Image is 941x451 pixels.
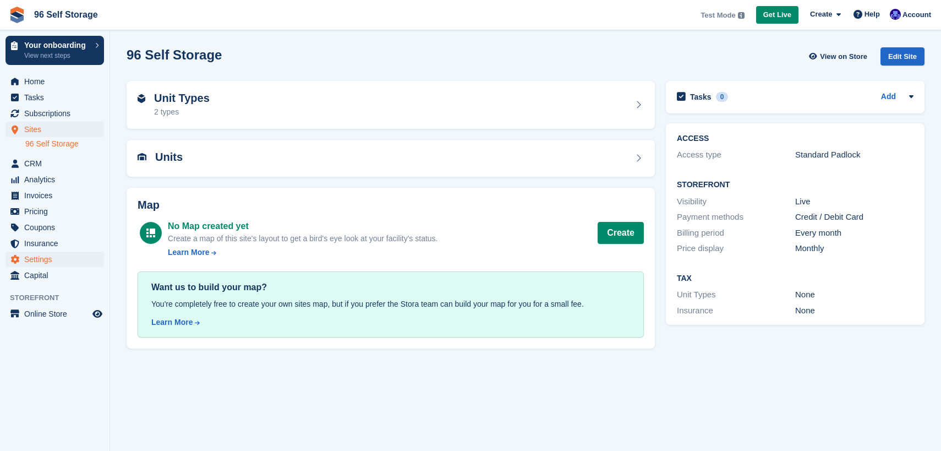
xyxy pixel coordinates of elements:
[24,41,90,49] p: Your onboarding
[24,90,90,105] span: Tasks
[127,140,655,177] a: Units
[820,51,867,62] span: View on Store
[6,252,104,267] a: menu
[24,51,90,61] p: View next steps
[865,9,880,20] span: Help
[738,12,745,19] img: icon-info-grey-7440780725fd019a000dd9b08b2336e03edf1995a4989e88bcd33f0948082b44.svg
[138,153,146,161] img: unit-icn-7be61d7bf1b0ce9d3e12c5938cc71ed9869f7b940bace4675aadf7bd6d80202e.svg
[24,306,90,322] span: Online Store
[151,281,630,294] div: Want us to build your map?
[701,10,735,21] span: Test Mode
[795,211,913,224] div: Credit / Debit Card
[677,149,795,161] div: Access type
[677,181,913,189] h2: Storefront
[168,233,437,244] div: Create a map of this site's layout to get a bird's eye look at your facility's status.
[168,247,209,258] div: Learn More
[890,9,901,20] img: Jem Plester
[6,156,104,171] a: menu
[168,247,437,258] a: Learn More
[763,9,791,20] span: Get Live
[677,211,795,224] div: Payment methods
[6,236,104,251] a: menu
[154,92,210,105] h2: Unit Types
[24,188,90,203] span: Invoices
[24,268,90,283] span: Capital
[30,6,102,24] a: 96 Self Storage
[24,106,90,121] span: Subscriptions
[6,306,104,322] a: menu
[9,7,25,23] img: stora-icon-8386f47178a22dfd0bd8f6a31ec36ba5ce8667c1dd55bd0f319d3a0aa187defe.svg
[91,307,104,320] a: Preview store
[810,9,832,20] span: Create
[6,204,104,219] a: menu
[24,74,90,89] span: Home
[6,74,104,89] a: menu
[151,298,630,310] div: You're completely free to create your own sites map, but if you prefer the Stora team can build y...
[677,227,795,240] div: Billing period
[677,289,795,301] div: Unit Types
[24,156,90,171] span: CRM
[6,172,104,187] a: menu
[677,134,913,143] h2: ACCESS
[24,252,90,267] span: Settings
[880,47,924,66] div: Edit Site
[138,94,145,103] img: unit-type-icn-2b2737a686de81e16bb02015468b77c625bbabd49415b5ef34ead5e3b44a266d.svg
[24,172,90,187] span: Analytics
[127,47,222,62] h2: 96 Self Storage
[598,222,644,244] button: Create
[127,81,655,129] a: Unit Types 2 types
[154,106,210,118] div: 2 types
[902,9,931,20] span: Account
[6,90,104,105] a: menu
[881,91,896,104] a: Add
[24,236,90,251] span: Insurance
[795,149,913,161] div: Standard Padlock
[795,289,913,301] div: None
[795,305,913,317] div: None
[155,151,183,164] h2: Units
[6,106,104,121] a: menu
[716,92,729,102] div: 0
[24,122,90,137] span: Sites
[807,47,872,66] a: View on Store
[677,274,913,283] h2: Tax
[168,220,437,233] div: No Map created yet
[10,292,110,303] span: Storefront
[6,36,104,65] a: Your onboarding View next steps
[6,220,104,235] a: menu
[24,204,90,219] span: Pricing
[138,199,644,211] h2: Map
[24,220,90,235] span: Coupons
[677,305,795,317] div: Insurance
[677,195,795,208] div: Visibility
[677,242,795,255] div: Price display
[690,92,712,102] h2: Tasks
[880,47,924,70] a: Edit Site
[146,229,155,237] img: map-icn-white-8b231986280072e83805622d3debb4903e2986e43859118e7b4002611c8ef794.svg
[795,242,913,255] div: Monthly
[756,6,798,24] a: Get Live
[6,268,104,283] a: menu
[6,122,104,137] a: menu
[6,188,104,203] a: menu
[151,317,193,328] div: Learn More
[795,195,913,208] div: Live
[25,139,104,149] a: 96 Self Storage
[151,317,630,328] a: Learn More
[795,227,913,240] div: Every month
